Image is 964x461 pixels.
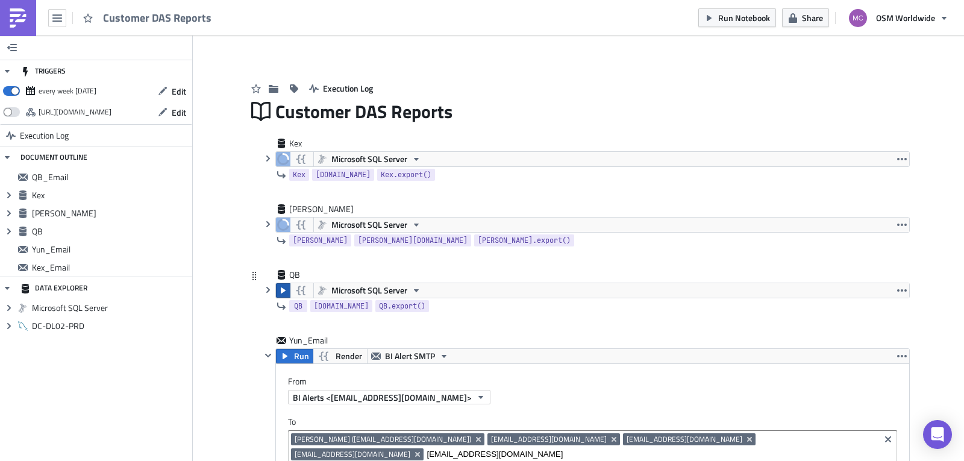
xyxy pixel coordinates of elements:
[627,434,742,444] span: [EMAIL_ADDRESS][DOMAIN_NAME]
[313,218,425,232] button: Microsoft SQL Server
[331,152,407,166] span: Microsoft SQL Server
[288,416,897,427] label: To
[478,234,571,246] span: [PERSON_NAME].export()
[32,244,189,255] span: Yun_Email
[745,433,756,445] button: Remove Tag
[261,217,275,231] button: Hide content
[289,203,355,215] span: [PERSON_NAME]
[8,8,28,28] img: PushMetrics
[152,103,192,122] button: Edit
[367,349,453,363] button: BI Alert SMTP
[474,234,574,246] a: [PERSON_NAME].export()
[289,334,337,347] span: Yun_Email
[314,300,369,312] span: [DOMAIN_NAME]
[32,190,189,201] span: Kex
[289,234,351,246] a: [PERSON_NAME]
[20,277,87,299] div: DATA EXPLORER
[5,41,603,51] div: {{ utils.html_table([DOMAIN_NAME], border=1, cellspacing=2, cellpadding=2, width='auto', align='l...
[842,5,955,31] button: OSM Worldwide
[295,450,410,459] span: [EMAIL_ADDRESS][DOMAIN_NAME]
[5,10,603,40] body: Rich Text Area. Press ALT-0 for help.
[103,11,213,25] span: Customer DAS Reports
[474,433,484,445] button: Remove Tag
[5,10,603,50] body: Rich Text Area. Press ALT-0 for help.
[336,349,362,363] span: Render
[377,169,435,181] a: Kex.export()
[316,169,371,181] span: [DOMAIN_NAME]
[289,300,307,312] a: QB
[288,390,490,404] button: BI Alerts <[EMAIL_ADDRESS][DOMAIN_NAME]>
[385,349,435,363] span: BI Alert SMTP
[293,234,348,246] span: [PERSON_NAME]
[876,11,935,24] span: OSM Worldwide
[32,208,189,219] span: [PERSON_NAME]
[782,8,829,27] button: Share
[261,151,275,166] button: Hide content
[358,234,468,246] span: [PERSON_NAME][DOMAIN_NAME]
[491,434,607,444] span: [EMAIL_ADDRESS][DOMAIN_NAME]
[379,300,425,312] span: QB.export()
[288,376,909,387] label: From
[289,269,337,281] span: QB
[923,420,952,449] div: Open Intercom Messenger
[32,303,189,313] span: Microsoft SQL Server
[802,11,823,24] span: Share
[323,82,373,95] span: Execution Log
[289,169,309,181] a: Kex
[331,218,407,232] span: Microsoft SQL Server
[32,226,189,237] span: QB
[294,300,302,312] span: QB
[293,169,305,181] span: Kex
[275,100,454,123] span: Customer DAS Reports
[313,283,425,298] button: Microsoft SQL Server
[39,103,111,121] div: https://pushmetrics.io/api/v1/report/W2rb700LDw/webhook?token=40963d50afc7417f9dcaceeb93ace983
[310,300,372,312] a: [DOMAIN_NAME]
[172,106,186,119] span: Edit
[295,434,471,444] span: [PERSON_NAME] ([EMAIL_ADDRESS][DOMAIN_NAME])
[20,146,87,168] div: DOCUMENT OUTLINE
[609,433,620,445] button: Remove Tag
[331,283,407,298] span: Microsoft SQL Server
[32,172,189,183] span: QB_Email
[293,391,472,404] span: BI Alerts <[EMAIL_ADDRESS][DOMAIN_NAME]>
[5,10,234,20] span: YUNEXPRESS LOGISTICS LIMITED - DAS Report
[289,137,337,149] span: Kex
[5,10,215,20] strong: Quick Box Fulfillment (US) LLC - DAS Report
[354,234,471,246] a: [PERSON_NAME][DOMAIN_NAME]
[5,31,603,41] div: {{ utils.html_table([DOMAIN_NAME], border=1, cellspacing=2, cellpadding=2, width='auto', align='l...
[381,169,431,181] span: Kex.export()
[413,448,424,460] button: Remove Tag
[848,8,868,28] img: Avatar
[881,432,895,447] button: Clear selected items
[172,85,186,98] span: Edit
[20,125,69,146] span: Execution Log
[276,349,313,363] button: Run
[20,60,66,82] div: TRIGGERS
[32,321,189,331] span: DC-DL02-PRD
[39,82,96,100] div: every week on Tuesday
[718,11,770,24] span: Run Notebook
[261,348,275,363] button: Hide content
[5,10,175,20] strong: KEX Express (US) LLC - DAS Report
[303,79,379,98] button: Execution Log
[313,349,368,363] button: Render
[312,169,374,181] a: [DOMAIN_NAME]
[261,283,275,297] button: Hide content
[698,8,776,27] button: Run Notebook
[152,82,192,101] button: Edit
[375,300,429,312] a: QB.export()
[294,349,309,363] span: Run
[313,152,425,166] button: Microsoft SQL Server
[32,262,189,273] span: Kex_Email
